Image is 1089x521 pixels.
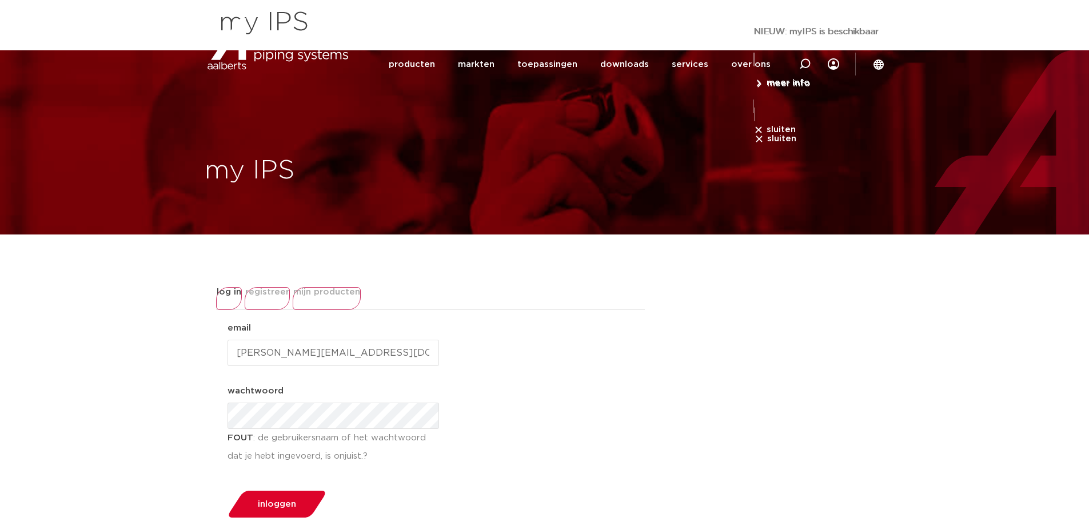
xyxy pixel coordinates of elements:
[228,384,284,398] label: wachtwoord
[228,429,439,466] div: : de gebruikersnaam of het wachtwoord dat je hebt ingevoerd, is onjuist. ?
[767,79,811,88] span: meer info
[245,288,289,296] span: registreer
[217,288,241,296] span: log in
[205,153,539,189] h1: my IPS
[754,27,879,36] span: NIEUW: myIPS is beschikbaar
[224,490,330,519] button: inloggen
[258,500,296,508] span: inloggen
[754,134,796,144] a: sluiten
[228,321,251,335] label: email
[228,433,253,442] strong: FOUT
[754,79,811,89] a: meer info
[767,134,796,143] span: sluiten
[293,288,360,296] span: mijn producten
